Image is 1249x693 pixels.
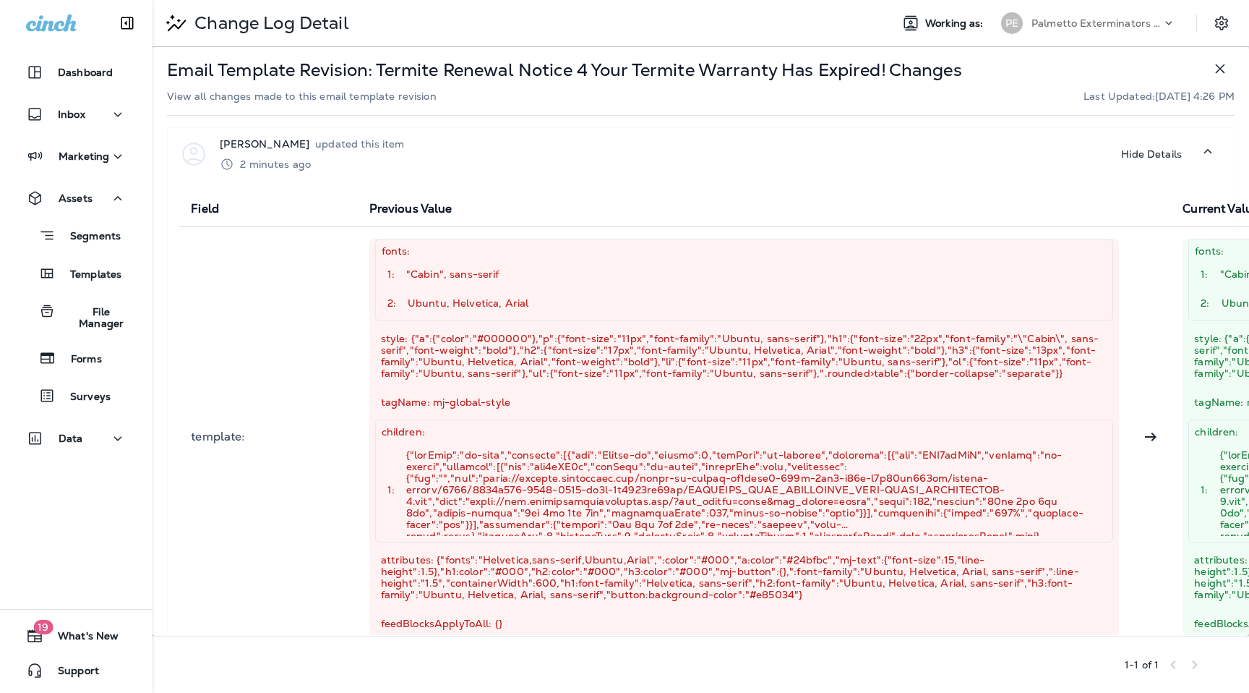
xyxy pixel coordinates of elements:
span: Support [43,665,99,682]
button: Inbox [14,100,138,129]
p: Dashboard [58,67,113,78]
button: Dashboard [14,58,138,87]
p: Forms [56,353,102,367]
span: 19 [33,620,53,634]
p: Inbox [58,109,85,120]
div: 1 - 1 of 1 [1125,659,1159,671]
p: Marketing [59,150,109,162]
p: File Manager [56,306,132,329]
button: Marketing [14,142,138,171]
button: Data [14,424,138,453]
button: Assets [14,184,138,213]
p: Assets [59,192,93,204]
p: Templates [56,268,121,282]
button: 19What's New [14,621,138,650]
div: PE [1001,12,1023,34]
button: Segments [14,220,138,251]
button: Collapse Sidebar [107,9,147,38]
span: Working as: [925,17,987,30]
button: Surveys [14,380,138,411]
button: Templates [14,258,138,289]
p: Palmetto Exterminators LLC [1031,17,1162,29]
p: Surveys [56,391,111,404]
span: What's New [43,630,119,647]
button: File Manager [14,296,138,336]
p: Data [59,433,83,444]
p: Segments [56,230,121,245]
button: Settings [1209,10,1235,36]
p: Change Log Detail [189,12,348,34]
button: Forms [14,343,138,373]
button: Support [14,656,138,685]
